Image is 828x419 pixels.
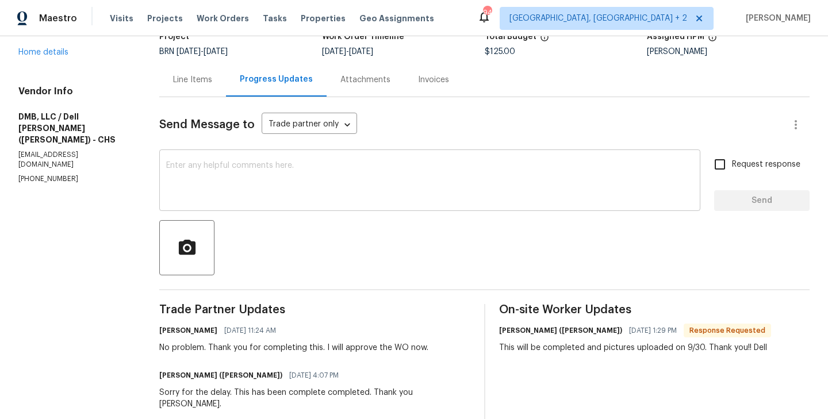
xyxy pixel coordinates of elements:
[224,325,276,336] span: [DATE] 11:24 AM
[322,48,346,56] span: [DATE]
[159,342,428,353] div: No problem. Thank you for completing this. I will approve the WO now.
[159,304,470,316] span: Trade Partner Updates
[18,174,132,184] p: [PHONE_NUMBER]
[629,325,677,336] span: [DATE] 1:29 PM
[18,86,132,97] h4: Vendor Info
[159,48,228,56] span: BRN
[732,159,800,171] span: Request response
[262,116,357,134] div: Trade partner only
[240,74,313,85] div: Progress Updates
[173,74,212,86] div: Line Items
[263,14,287,22] span: Tasks
[110,13,133,24] span: Visits
[289,370,339,381] span: [DATE] 4:07 PM
[647,33,704,41] h5: Assigned HPM
[177,48,228,56] span: -
[349,48,373,56] span: [DATE]
[499,342,771,353] div: This will be completed and pictures uploaded on 9/30. Thank you!! Dell
[159,33,189,41] h5: Project
[197,13,249,24] span: Work Orders
[685,325,770,336] span: Response Requested
[647,48,810,56] div: [PERSON_NAME]
[499,325,622,336] h6: [PERSON_NAME] ([PERSON_NAME])
[509,13,687,24] span: [GEOGRAPHIC_DATA], [GEOGRAPHIC_DATA] + 2
[159,387,470,410] div: Sorry for the delay. This has been complete completed. Thank you [PERSON_NAME].
[204,48,228,56] span: [DATE]
[18,150,132,170] p: [EMAIL_ADDRESS][DOMAIN_NAME]
[322,33,404,41] h5: Work Order Timeline
[708,33,717,48] span: The hpm assigned to this work order.
[340,74,390,86] div: Attachments
[485,33,536,41] h5: Total Budget
[147,13,183,24] span: Projects
[18,48,68,56] a: Home details
[485,48,515,56] span: $125.00
[483,7,491,18] div: 94
[359,13,434,24] span: Geo Assignments
[540,33,549,48] span: The total cost of line items that have been proposed by Opendoor. This sum includes line items th...
[322,48,373,56] span: -
[39,13,77,24] span: Maestro
[159,370,282,381] h6: [PERSON_NAME] ([PERSON_NAME])
[18,111,132,145] h5: DMB, LLC / Dell [PERSON_NAME] ([PERSON_NAME]) - CHS
[499,304,810,316] span: On-site Worker Updates
[301,13,346,24] span: Properties
[159,119,255,130] span: Send Message to
[741,13,811,24] span: [PERSON_NAME]
[418,74,449,86] div: Invoices
[159,325,217,336] h6: [PERSON_NAME]
[177,48,201,56] span: [DATE]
